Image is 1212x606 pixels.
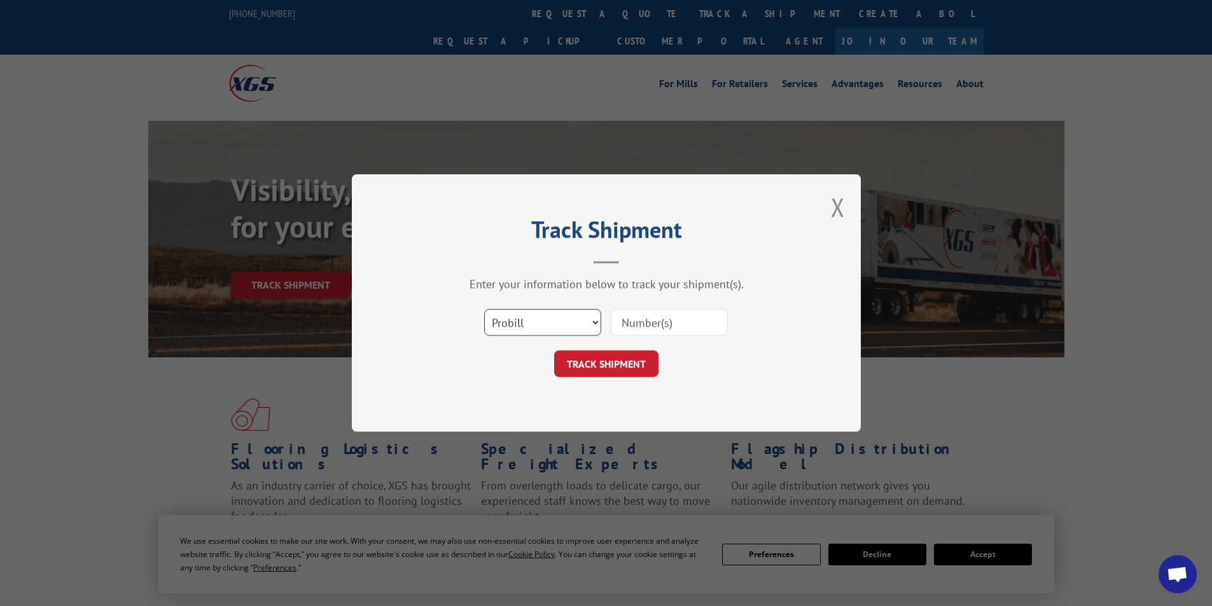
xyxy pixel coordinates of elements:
button: TRACK SHIPMENT [554,350,658,377]
button: Close modal [831,190,845,224]
div: Enter your information below to track your shipment(s). [415,277,797,291]
input: Number(s) [611,309,728,336]
div: Open chat [1159,555,1197,593]
h2: Track Shipment [415,221,797,245]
